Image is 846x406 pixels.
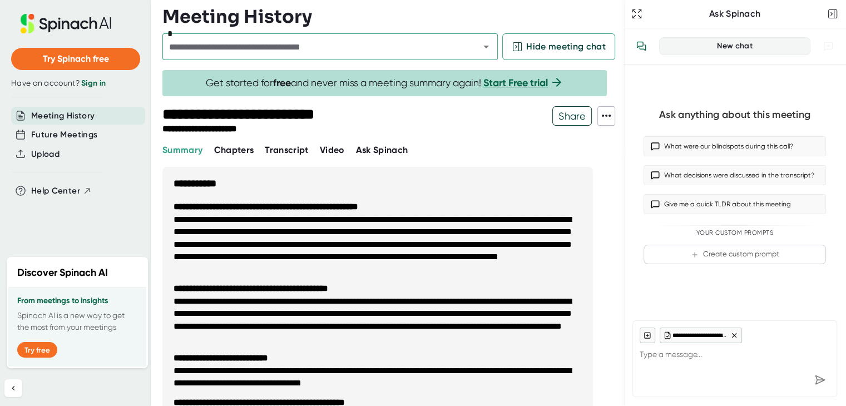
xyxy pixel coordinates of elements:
span: Transcript [265,145,309,155]
span: Chapters [214,145,254,155]
button: Upload [31,148,60,161]
span: Help Center [31,185,80,197]
button: Close conversation sidebar [825,6,840,22]
button: Transcript [265,143,309,157]
button: Hide meeting chat [502,33,615,60]
button: Summary [162,143,202,157]
button: Try free [17,342,57,358]
h3: Meeting History [162,6,312,27]
span: Hide meeting chat [526,40,606,53]
a: Start Free trial [483,77,548,89]
span: Ask Spinach [356,145,408,155]
button: Ask Spinach [356,143,408,157]
button: Help Center [31,185,92,197]
div: Ask anything about this meeting [659,108,810,121]
button: Future Meetings [31,128,97,141]
button: View conversation history [630,35,652,57]
span: Video [320,145,345,155]
button: Video [320,143,345,157]
div: Your Custom Prompts [644,229,826,237]
p: Spinach AI is a new way to get the most from your meetings [17,310,137,333]
button: Open [478,39,494,55]
button: Share [552,106,592,126]
span: Summary [162,145,202,155]
button: Create custom prompt [644,245,826,264]
span: Share [553,106,591,126]
button: What decisions were discussed in the transcript? [644,165,826,185]
h2: Discover Spinach AI [17,265,108,280]
button: Chapters [214,143,254,157]
div: New chat [666,41,803,51]
a: Sign in [81,78,106,88]
div: Have an account? [11,78,140,88]
button: Give me a quick TLDR about this meeting [644,194,826,214]
button: Collapse sidebar [4,379,22,397]
span: Get started for and never miss a meeting summary again! [206,77,563,90]
div: Ask Spinach [645,8,825,19]
h3: From meetings to insights [17,296,137,305]
button: Try Spinach free [11,48,140,70]
button: Expand to Ask Spinach page [629,6,645,22]
span: Try Spinach free [43,53,109,64]
div: Send message [810,370,830,390]
button: What were our blindspots during this call? [644,136,826,156]
b: free [273,77,291,89]
button: Meeting History [31,110,95,122]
